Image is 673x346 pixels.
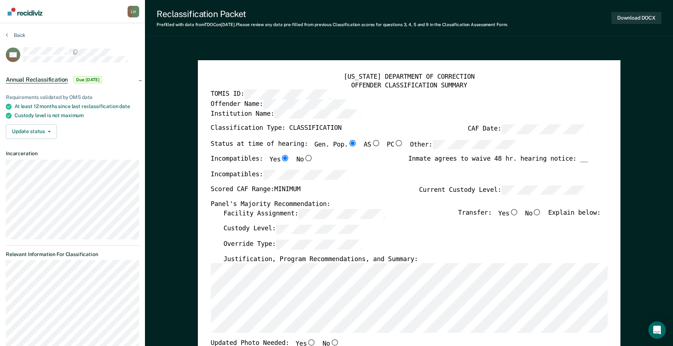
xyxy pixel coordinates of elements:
[525,209,542,219] label: No
[223,225,362,234] label: Custody Level:
[394,140,404,147] input: PC
[263,170,349,180] input: Incompatibles:
[408,155,587,170] div: Inmate agrees to waive 48 hr. hearing notice: __
[223,240,362,250] label: Override Type:
[211,170,349,180] label: Incompatibles:
[274,109,361,119] input: Institution Name:
[371,140,381,147] input: AS
[6,76,68,83] span: Annual Reclassification
[304,155,313,162] input: No
[648,321,666,339] div: Open Intercom Messenger
[314,140,357,150] label: Gen. Pop.
[458,209,601,224] div: Transfer: Explain below:
[387,140,403,150] label: PC
[6,124,57,139] button: Update status
[244,90,331,99] input: TOMIS ID:
[223,209,385,219] label: Facility Assignment:
[298,209,385,219] input: Facility Assignment:
[307,339,316,346] input: Yes
[6,151,139,157] dt: Incarceration
[14,112,139,119] div: Custody level is not
[14,103,139,110] div: At least 12 months since last reclassification
[6,251,139,258] dt: Relevant Information For Classification
[211,99,349,109] label: Offender Name:
[211,185,300,195] label: Scored CAF Range: MINIMUM
[501,124,587,134] input: CAF Date:
[419,185,588,195] label: Current Custody Level:
[276,225,362,234] input: Custody Level:
[61,112,84,118] span: maximum
[119,103,130,109] span: date
[468,124,587,134] label: CAF Date:
[211,73,607,82] div: [US_STATE] DEPARTMENT OF CORRECTION
[6,94,139,100] div: Requirements validated by OMS data
[211,81,607,90] div: OFFENDER CLASSIFICATION SUMMARY
[330,339,339,346] input: No
[6,32,25,38] button: Back
[263,99,349,109] input: Offender Name:
[348,140,357,147] input: Gen. Pop.
[432,140,519,150] input: Other:
[276,240,362,250] input: Override Type:
[211,140,519,155] div: Status at time of hearing:
[211,201,588,209] div: Panel's Majority Recommendation:
[611,12,661,24] button: Download DOCX
[211,124,341,134] label: Classification Type: CLASSIFICATION
[281,155,290,162] input: Yes
[8,8,42,16] img: Recidiviz
[501,185,587,195] input: Current Custody Level:
[211,155,313,170] div: Incompatibles:
[509,209,519,215] input: Yes
[157,9,508,19] div: Reclassification Packet
[363,140,380,150] label: AS
[128,6,139,17] div: L H
[223,255,418,263] label: Justification, Program Recommendations, and Summary:
[498,209,518,219] label: Yes
[211,90,331,99] label: TOMIS ID:
[157,22,508,27] div: Prefilled with data from TDOC on [DATE] . Please review any data pre-filled from previous Classif...
[74,76,102,83] span: Due [DATE]
[269,155,290,164] label: Yes
[532,209,542,215] input: No
[410,140,519,150] label: Other:
[211,109,361,119] label: Institution Name:
[128,6,139,17] button: Profile dropdown button
[296,155,313,164] label: No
